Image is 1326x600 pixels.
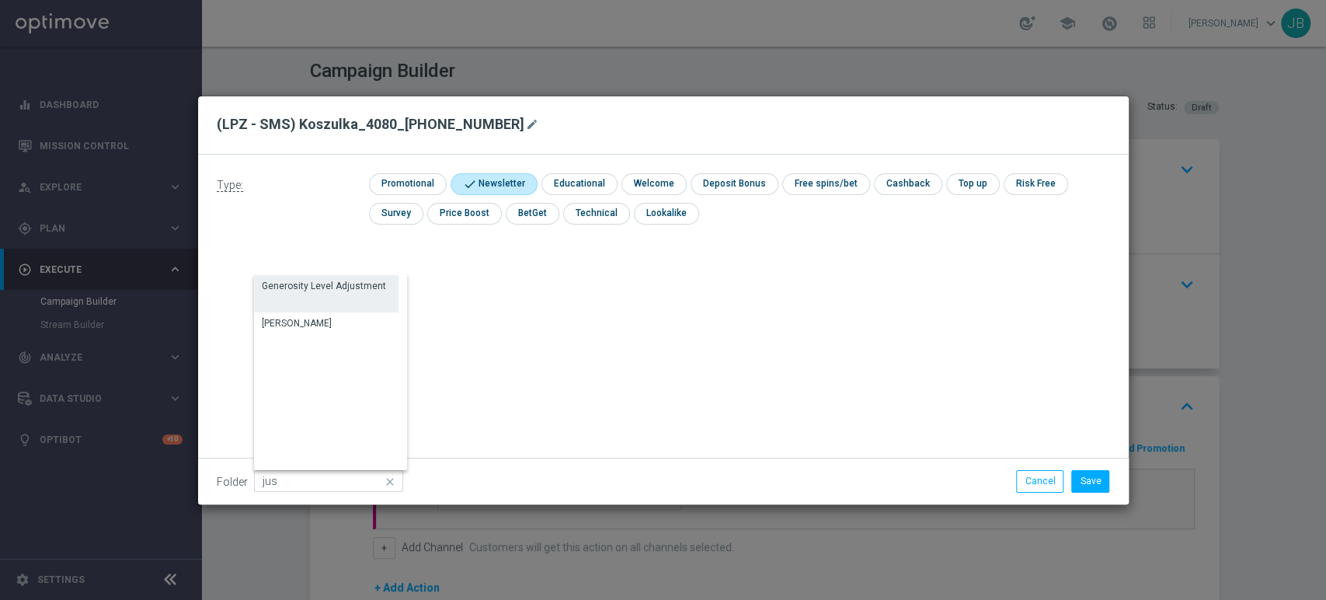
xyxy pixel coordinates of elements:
[383,471,398,493] i: close
[254,470,403,492] input: Quick find
[254,275,398,312] div: Press SPACE to select this row.
[1016,470,1063,492] button: Cancel
[217,115,524,134] h2: (LPZ - SMS) Koszulka_4080_[PHONE_NUMBER]
[262,316,332,330] div: [PERSON_NAME]
[217,476,248,489] label: Folder
[526,118,538,131] i: mode_edit
[1071,470,1109,492] button: Save
[262,279,386,293] div: Generosity Level Adjustment
[217,179,243,192] span: Type:
[254,312,398,336] div: Press SPACE to select this row.
[524,115,544,134] button: mode_edit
